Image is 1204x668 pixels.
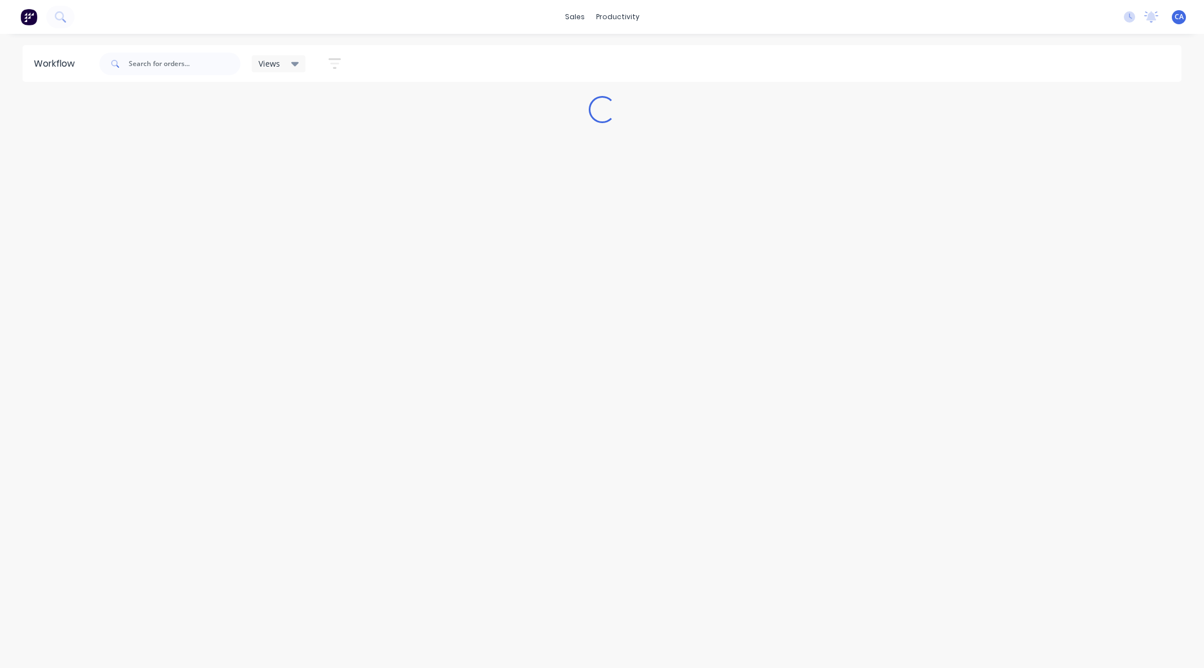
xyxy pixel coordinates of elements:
[34,57,80,71] div: Workflow
[259,58,280,69] span: Views
[129,53,240,75] input: Search for orders...
[20,8,37,25] img: Factory
[590,8,645,25] div: productivity
[1175,12,1184,22] span: CA
[559,8,590,25] div: sales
